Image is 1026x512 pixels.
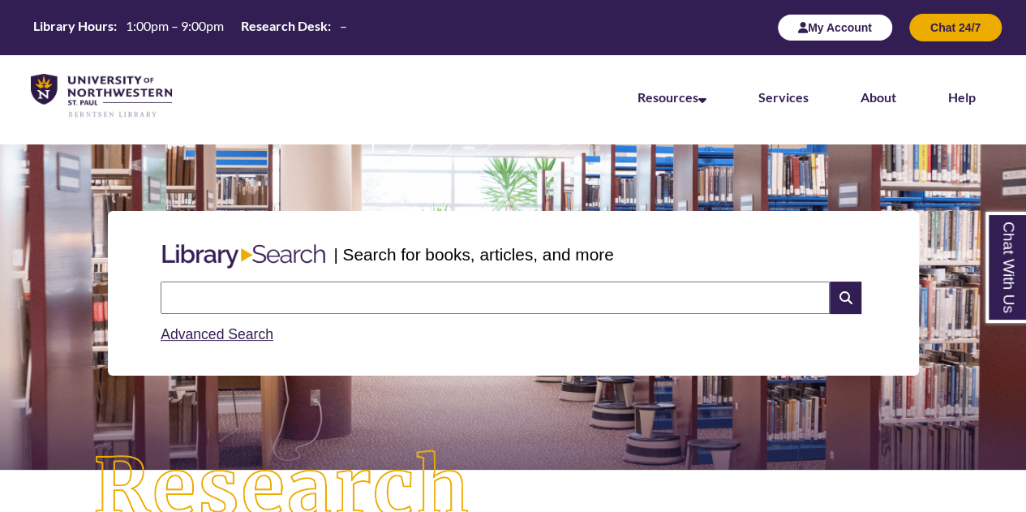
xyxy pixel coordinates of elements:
span: – [340,18,347,33]
img: UNWSP Library Logo [31,74,172,118]
button: Chat 24/7 [909,14,1002,41]
a: Advanced Search [161,326,273,342]
a: Services [758,89,809,105]
th: Research Desk: [234,17,333,35]
button: My Account [777,14,893,41]
i: Search [830,282,861,314]
img: Libary Search [154,238,333,275]
a: About [861,89,896,105]
a: My Account [777,20,893,34]
span: 1:00pm – 9:00pm [126,18,224,33]
th: Library Hours: [27,17,119,35]
a: Chat 24/7 [909,20,1002,34]
a: Resources [637,89,706,105]
a: Hours Today [27,17,354,39]
p: | Search for books, articles, and more [333,242,613,267]
table: Hours Today [27,17,354,37]
a: Help [948,89,976,105]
